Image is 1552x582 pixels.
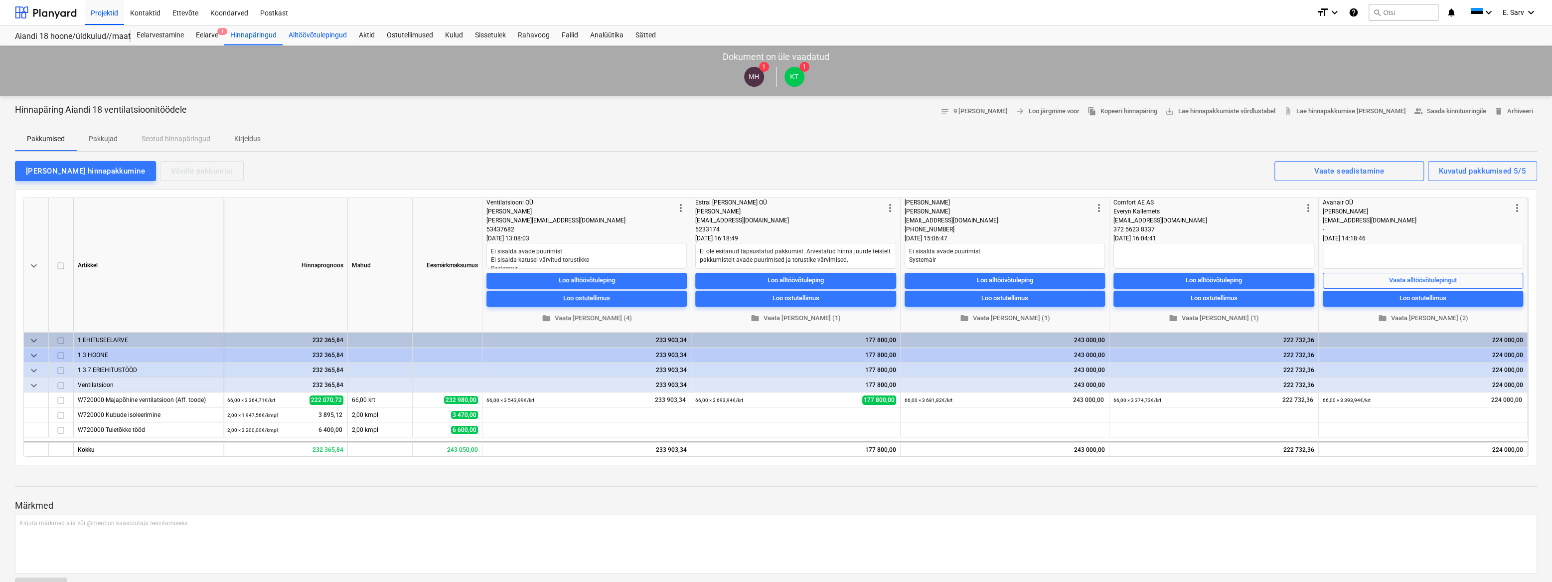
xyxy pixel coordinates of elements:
small: 2,00 × 1 947,56€ / kmpl [227,412,278,418]
div: 1.3 HOONE [78,348,219,362]
div: Loo alltöövõtuleping [977,275,1033,286]
div: 222 732,36 [1113,348,1314,363]
button: Saada kinnitusringile [1410,104,1490,119]
button: Kopeeri hinnapäring [1084,104,1161,119]
div: Eelarve [190,25,224,45]
span: 222 732,36 [1281,396,1314,404]
span: 6 400,00 [317,426,343,434]
span: Lae hinnapakkumise [PERSON_NAME] [1283,106,1406,117]
p: Dokument on üle vaadatud [723,51,829,63]
a: Alltöövõtulepingud [283,25,353,45]
p: Hinnapäring Aiandi 18 ventilatsioonitöödele [15,104,187,116]
div: 177 800,00 [695,348,896,363]
div: 177 800,00 [695,333,896,348]
div: [PERSON_NAME] [905,198,1093,207]
div: Everyn Kallemets [1113,207,1302,216]
div: Kokku [74,441,223,456]
span: Vaata [PERSON_NAME] (1) [699,313,892,324]
span: 224 000,00 [1490,396,1523,404]
div: Loo alltöövõtuleping [768,275,824,286]
button: Vaata [PERSON_NAME] (1) [695,311,896,326]
div: 372 5623 8337 [1113,225,1302,234]
div: 224 000,00 [1323,333,1523,348]
span: folder [1169,314,1178,323]
div: Vaata alltöövõtulepingut [1389,275,1457,286]
button: Loo ostutellimus [1113,291,1314,307]
span: 9 [PERSON_NAME] [940,106,1008,117]
div: Klaus Treimann [784,67,804,87]
div: 5233174 [695,225,884,234]
a: Hinnapäringud [224,25,283,45]
span: 1 [217,28,227,35]
span: Saada kinnitusringile [1414,106,1486,117]
div: [DATE] 16:18:49 [695,234,896,243]
div: [DATE] 14:18:46 [1323,234,1523,243]
div: Loo alltöövõtuleping [559,275,615,286]
span: 233 903,34 [654,396,687,404]
div: Mahud [348,198,413,333]
div: Artikkel [74,198,223,333]
a: Sätted [629,25,662,45]
div: 243 000,00 [905,333,1105,348]
div: Avanair OÜ [1323,198,1511,207]
span: [EMAIL_ADDRESS][DOMAIN_NAME] [1113,217,1207,224]
div: 222 732,36 [1109,441,1319,456]
span: keyboard_arrow_down [28,335,40,347]
div: Aktid [353,25,381,45]
button: Loo ostutellimus [905,291,1105,307]
div: Eelarvestamine [131,25,190,45]
span: [EMAIL_ADDRESS][DOMAIN_NAME] [1323,217,1416,224]
span: keyboard_arrow_down [28,350,40,362]
div: Vaate seadistamine [1314,165,1384,178]
button: Loo alltöövõtuleping [486,273,687,289]
button: [PERSON_NAME] hinnapakkumine [15,161,156,181]
div: Eesmärkmaksumus [413,198,482,333]
div: [PHONE_NUMBER] [905,225,1093,234]
span: keyboard_arrow_down [28,380,40,391]
div: Comfort AE AS [1113,198,1302,207]
span: more_vert [675,202,687,214]
span: KT [790,73,798,80]
button: Vaata [PERSON_NAME] (1) [1113,311,1314,326]
div: 1.3.7 ERIEHITUSTÖÖD [78,363,219,377]
span: 6 600,00 [451,426,478,434]
div: 222 732,36 [1113,363,1314,378]
div: Estral [PERSON_NAME] OÜ [695,198,884,207]
button: Loo alltöövõtuleping [905,273,1105,289]
span: attach_file [1283,107,1292,116]
div: 232 365,84 [227,348,343,363]
span: MH [749,73,759,80]
div: 177 800,00 [695,363,896,378]
a: Failid [556,25,584,45]
p: Märkmed [15,500,1537,512]
span: Vaata [PERSON_NAME] (4) [490,313,683,324]
small: 2,00 × 3 200,00€ / kmpl [227,427,278,433]
div: [PERSON_NAME] hinnapakkumine [26,165,145,178]
div: 233 903,34 [486,348,687,363]
span: 3 470,00 [451,411,478,419]
button: Loo ostutellimus [695,291,896,307]
span: folder [960,314,969,323]
span: people_alt [1414,107,1423,116]
a: Kulud [439,25,469,45]
button: Loo ostutellimus [1323,291,1523,307]
span: 1 [759,62,769,72]
span: Kopeeri hinnapäring [1087,106,1157,117]
div: Loo alltöövõtuleping [1186,275,1242,286]
div: Ventilatsiooni OÜ [486,198,675,207]
span: arrow_forward [1016,107,1025,116]
span: folder [542,314,551,323]
a: Lae hinnapakkumise [PERSON_NAME] [1279,104,1410,119]
a: Sissetulek [469,25,512,45]
div: 232 365,84 [227,333,343,348]
div: W720000 Kubude isoleerimine [78,407,219,422]
span: 222 070,72 [310,395,343,405]
a: Analüütika [584,25,629,45]
a: Rahavoog [512,25,556,45]
span: more_vert [1302,202,1314,214]
span: keyboard_arrow_down [28,365,40,377]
